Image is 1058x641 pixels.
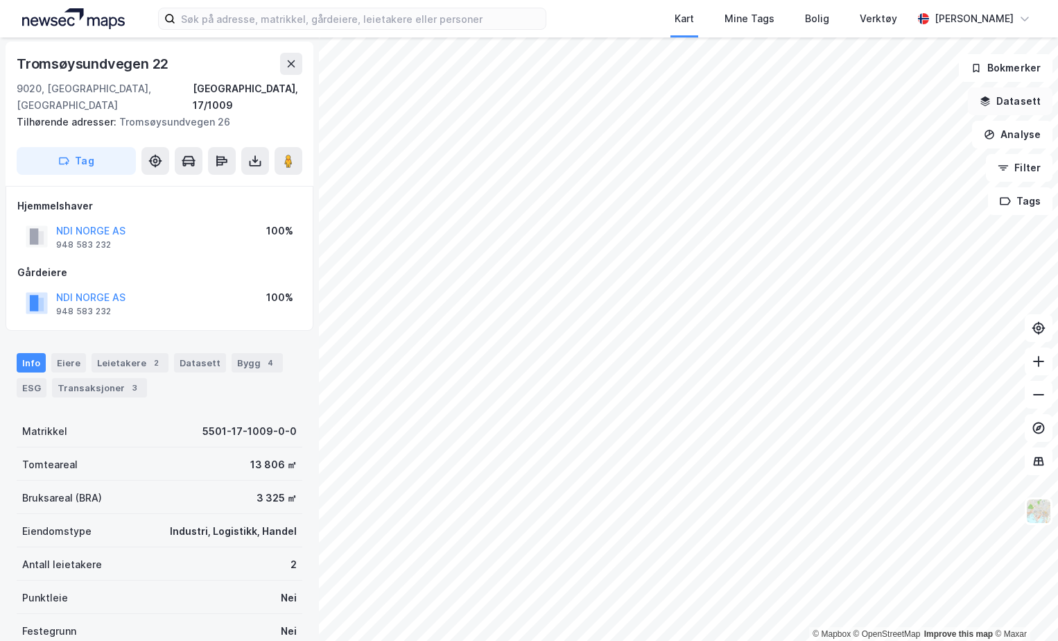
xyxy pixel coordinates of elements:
div: Info [17,353,46,373]
button: Tag [17,147,136,175]
button: Filter [986,154,1052,182]
div: Verktøy [860,10,897,27]
div: Eiere [51,353,86,373]
div: [PERSON_NAME] [935,10,1014,27]
div: Punktleie [22,590,68,606]
div: Festegrunn [22,623,76,640]
div: Hjemmelshaver [17,198,302,214]
div: Kart [675,10,694,27]
div: Datasett [174,353,226,373]
div: 948 583 232 [56,306,111,317]
div: 13 806 ㎡ [250,456,297,473]
div: Tromsøysundvegen 26 [17,114,291,130]
div: Tomteareal [22,456,78,473]
span: Tilhørende adresser: [17,116,119,128]
div: 3 [128,381,141,395]
div: Bruksareal (BRA) [22,490,102,506]
div: Bygg [232,353,283,373]
div: 4 [263,356,277,370]
div: Leietakere [92,353,168,373]
iframe: Chat Widget [989,574,1058,641]
div: Nei [281,623,297,640]
a: Mapbox [813,629,851,639]
img: Z [1025,498,1052,524]
div: 100% [266,223,293,239]
a: OpenStreetMap [853,629,921,639]
img: logo.a4113a55bc3d86da70a041830d287a7e.svg [22,8,125,29]
div: ESG [17,378,46,398]
input: Søk på adresse, matrikkel, gårdeiere, leietakere eller personer [175,8,546,29]
div: Antall leietakere [22,556,102,573]
button: Analyse [972,121,1052,148]
div: 3 325 ㎡ [257,490,297,506]
div: 9020, [GEOGRAPHIC_DATA], [GEOGRAPHIC_DATA] [17,80,193,114]
div: Mine Tags [725,10,774,27]
div: Industri, Logistikk, Handel [170,523,297,540]
div: [GEOGRAPHIC_DATA], 17/1009 [193,80,302,114]
a: Improve this map [924,629,993,639]
div: Bolig [805,10,829,27]
button: Bokmerker [959,54,1052,82]
div: Transaksjoner [52,378,147,398]
div: 948 583 232 [56,239,111,250]
div: 100% [266,289,293,306]
div: Matrikkel [22,423,67,440]
button: Datasett [968,87,1052,115]
button: Tags [988,187,1052,215]
div: Tromsøysundvegen 22 [17,53,171,75]
div: Nei [281,590,297,606]
div: 2 [290,556,297,573]
div: 2 [149,356,163,370]
div: Kontrollprogram for chat [989,574,1058,641]
div: 5501-17-1009-0-0 [202,423,297,440]
div: Gårdeiere [17,264,302,281]
div: Eiendomstype [22,523,92,540]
